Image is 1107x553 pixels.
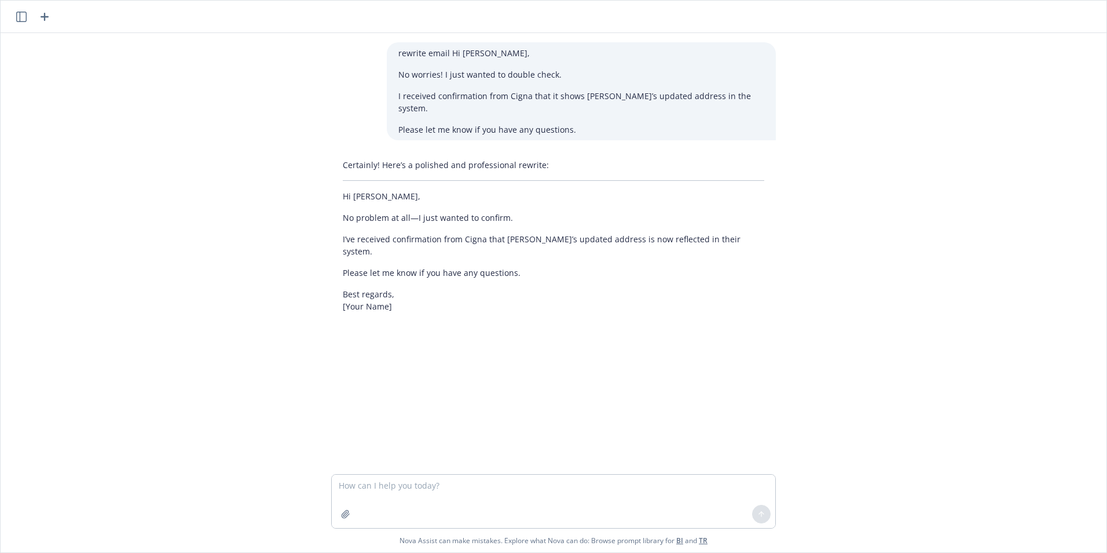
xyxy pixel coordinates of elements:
[343,159,764,171] p: Certainly! Here’s a polished and professional rewrite:
[5,529,1102,552] span: Nova Assist can make mistakes. Explore what Nova can do: Browse prompt library for and
[699,536,708,545] a: TR
[343,267,764,279] p: Please let me know if you have any questions.
[676,536,683,545] a: BI
[343,212,764,224] p: No problem at all—I just wanted to confirm.
[398,123,764,136] p: Please let me know if you have any questions.
[343,190,764,202] p: Hi [PERSON_NAME],
[398,68,764,81] p: No worries! I just wanted to double check.
[398,90,764,114] p: I received confirmation from Cigna that it shows [PERSON_NAME]’s updated address in the system.
[398,47,764,59] p: rewrite email Hi [PERSON_NAME],
[343,288,764,312] p: Best regards, [Your Name]
[343,233,764,257] p: I’ve received confirmation from Cigna that [PERSON_NAME]’s updated address is now reflected in th...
